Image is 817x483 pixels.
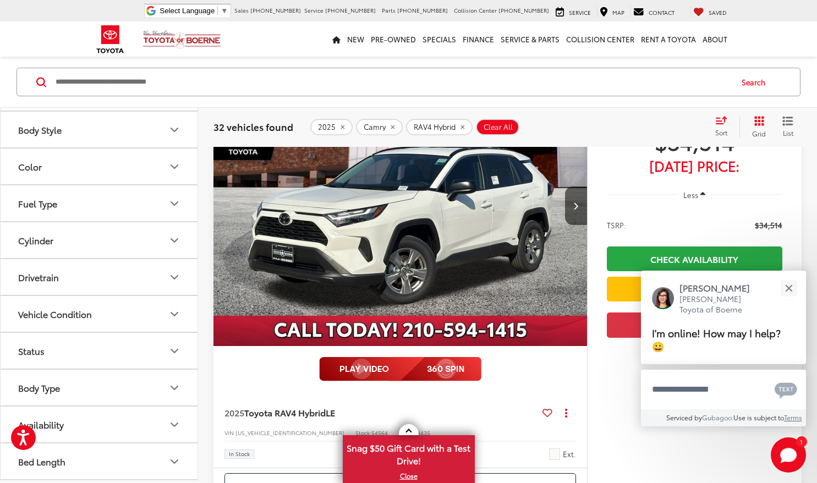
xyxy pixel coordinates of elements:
[160,7,228,15] a: Select Language​
[18,382,60,393] div: Body Type
[18,456,65,466] div: Bed Length
[168,455,181,468] div: Bed Length
[649,8,675,17] span: Contact
[775,381,797,399] svg: Text
[459,21,497,57] a: Finance
[755,219,782,230] span: $34,514
[784,413,802,422] a: Terms
[1,112,199,147] button: Body StyleBody Style
[356,119,403,135] button: remove Camry
[782,128,793,138] span: List
[1,149,199,184] button: ColorColor
[612,8,624,17] span: Map
[563,449,576,459] span: Ext.
[213,65,588,346] a: 2025 Toyota RAV4 Hybrid LE2025 Toyota RAV4 Hybrid LE2025 Toyota RAV4 Hybrid LE2025 Toyota RAV4 Hy...
[213,65,588,347] img: 2025 Toyota RAV4 Hybrid LE
[731,69,781,96] button: Search
[739,116,774,138] button: Grid View
[678,185,711,205] button: Less
[168,234,181,247] div: Cylinder
[142,30,221,49] img: Vic Vaughan Toyota of Boerne
[364,123,386,131] span: Camry
[597,6,627,17] a: Map
[168,308,181,321] div: Vehicle Condition
[168,271,181,284] div: Drivetrain
[221,7,228,15] span: ▼
[18,161,42,172] div: Color
[168,123,181,136] div: Body Style
[344,21,368,57] a: New
[18,345,45,356] div: Status
[18,198,57,208] div: Fuel Type
[752,129,766,138] span: Grid
[250,6,301,14] span: [PHONE_NUMBER]
[771,437,806,473] button: Toggle Chat Window
[244,406,326,419] span: Toyota RAV4 Hybrid
[679,282,761,294] p: [PERSON_NAME]
[419,21,459,57] a: Specials
[90,21,131,57] img: Toyota
[397,6,448,14] span: [PHONE_NUMBER]
[607,127,782,155] span: $34,514
[168,197,181,210] div: Fuel Type
[569,8,591,17] span: Service
[607,277,782,301] a: Value Your Trade
[168,381,181,394] div: Body Type
[310,119,353,135] button: remove 2025
[652,325,781,353] span: I'm online! How may I help? 😀
[690,6,730,17] a: My Saved Vehicles
[329,21,344,57] a: Home
[18,272,59,282] div: Drivetrain
[224,429,235,437] span: VIN:
[733,413,784,422] span: Use is subject to
[318,123,336,131] span: 2025
[406,119,473,135] button: remove RAV4%20Hybrid
[18,309,92,319] div: Vehicle Condition
[229,451,250,457] span: In Stock
[497,21,563,57] a: Service & Parts: Opens in a new tab
[709,8,727,17] span: Saved
[710,116,739,138] button: Select sort value
[326,406,335,419] span: LE
[553,6,594,17] a: Service
[683,190,698,200] span: Less
[382,6,396,14] span: Parts
[18,419,64,430] div: Availability
[638,21,699,57] a: Rent a Toyota
[18,235,53,245] div: Cylinder
[565,408,567,417] span: dropdown dots
[18,124,62,135] div: Body Style
[213,65,588,346] div: 2025 Toyota RAV4 Hybrid LE 0
[498,6,549,14] span: [PHONE_NUMBER]
[607,312,782,337] button: Get Price Now
[1,407,199,442] button: AvailabilityAvailability
[168,344,181,358] div: Status
[1,333,199,369] button: StatusStatus
[666,413,702,422] span: Serviced by
[1,259,199,295] button: DrivetrainDrivetrain
[771,437,806,473] svg: Start Chat
[565,186,587,225] button: Next image
[699,21,731,57] a: About
[217,7,218,15] span: ​
[224,406,244,419] span: 2025
[630,6,677,17] a: Contact
[607,246,782,271] a: Check Availability
[213,120,293,133] span: 32 vehicles found
[368,21,419,57] a: Pre-Owned
[777,276,800,300] button: Close
[484,123,513,131] span: Clear All
[1,185,199,221] button: Fuel TypeFuel Type
[641,271,806,426] div: Close[PERSON_NAME][PERSON_NAME] Toyota of BoerneI'm online! How may I help? 😀Type your messageCha...
[715,128,727,138] span: Sort
[607,219,626,230] span: TSRP:
[235,429,344,437] span: [US_VEHICLE_IDENTIFICATION_NUMBER]
[800,439,803,444] span: 1
[224,407,538,419] a: 2025Toyota RAV4 HybridLE
[702,413,733,422] a: Gubagoo.
[1,370,199,405] button: Body TypeBody Type
[168,418,181,431] div: Availability
[54,69,731,96] input: Search by Make, Model, or Keyword
[557,403,576,422] button: Actions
